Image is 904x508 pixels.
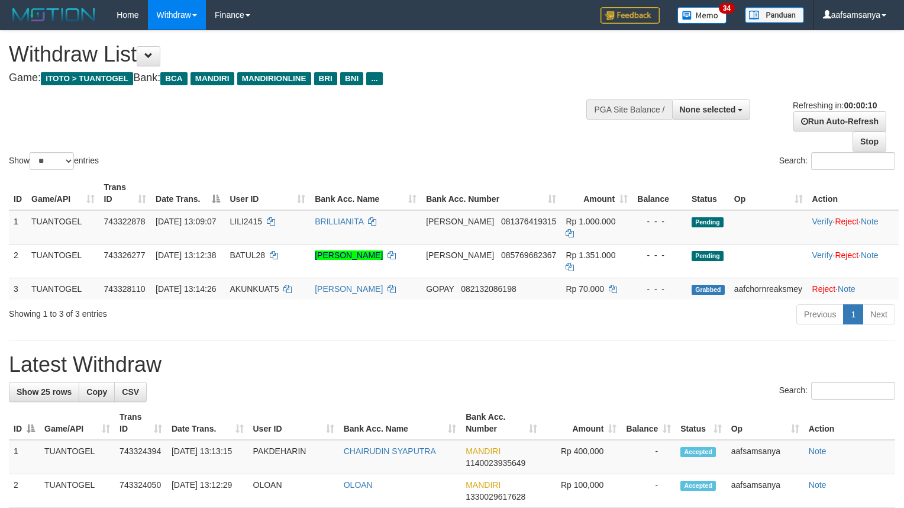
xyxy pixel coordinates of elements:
[310,176,421,210] th: Bank Acc. Name: activate to sort column ascending
[104,217,146,226] span: 743322878
[692,217,724,227] span: Pending
[809,446,826,456] a: Note
[586,99,671,120] div: PGA Site Balance /
[844,101,877,110] strong: 00:00:10
[9,210,27,245] td: 1
[542,406,622,440] th: Amount: activate to sort column ascending
[156,217,216,226] span: [DATE] 13:09:07
[167,406,248,440] th: Date Trans.: activate to sort column ascending
[40,406,115,440] th: Game/API: activate to sort column ascending
[86,387,107,397] span: Copy
[466,492,525,501] span: Copy 1330029617628 to clipboard
[677,7,727,24] img: Button%20Memo.svg
[9,406,40,440] th: ID: activate to sort column descending
[315,217,363,226] a: BRILLIANITA
[9,440,40,474] td: 1
[863,304,895,324] a: Next
[426,250,494,260] span: [PERSON_NAME]
[344,480,373,490] a: OLOAN
[843,304,863,324] a: 1
[248,406,339,440] th: User ID: activate to sort column ascending
[314,72,337,85] span: BRI
[421,176,561,210] th: Bank Acc. Number: activate to sort column ascending
[40,440,115,474] td: TUANTOGEL
[779,152,895,170] label: Search:
[835,217,858,226] a: Reject
[27,244,99,278] td: TUANTOGEL
[808,210,899,245] td: · ·
[812,217,833,226] a: Verify
[99,176,151,210] th: Trans ID: activate to sort column ascending
[729,176,808,210] th: Op: activate to sort column ascending
[861,217,879,226] a: Note
[566,217,615,226] span: Rp 1.000.000
[248,474,339,508] td: OLOAN
[861,250,879,260] a: Note
[104,284,146,294] span: 743328110
[809,480,826,490] a: Note
[9,152,99,170] label: Show entries
[230,284,279,294] span: AKUNKUAT5
[426,217,494,226] span: [PERSON_NAME]
[561,176,632,210] th: Amount: activate to sort column ascending
[676,406,726,440] th: Status: activate to sort column ascending
[115,406,167,440] th: Trans ID: activate to sort column ascending
[632,176,687,210] th: Balance
[366,72,382,85] span: ...
[566,284,604,294] span: Rp 70.000
[853,131,886,152] a: Stop
[637,249,682,261] div: - - -
[566,250,615,260] span: Rp 1.351.000
[151,176,225,210] th: Date Trans.: activate to sort column descending
[160,72,187,85] span: BCA
[9,43,591,66] h1: Withdraw List
[466,480,501,490] span: MANDIRI
[779,382,895,400] label: Search:
[808,176,899,210] th: Action
[339,406,461,440] th: Bank Acc. Name: activate to sort column ascending
[104,250,146,260] span: 743326277
[9,176,27,210] th: ID
[501,250,556,260] span: Copy 085769682367 to clipboard
[9,278,27,300] td: 3
[9,6,99,24] img: MOTION_logo.png
[793,111,886,131] a: Run Auto-Refresh
[727,440,804,474] td: aafsamsanya
[230,250,265,260] span: BATUL28
[745,7,804,23] img: panduan.png
[719,3,735,14] span: 34
[727,406,804,440] th: Op: activate to sort column ascending
[167,440,248,474] td: [DATE] 13:13:15
[812,284,836,294] a: Reject
[9,474,40,508] td: 2
[637,216,682,227] div: - - -
[225,176,310,210] th: User ID: activate to sort column ascending
[115,474,167,508] td: 743324050
[114,382,147,402] a: CSV
[466,458,525,468] span: Copy 1140023935649 to clipboard
[600,7,660,24] img: Feedback.jpg
[9,353,895,377] h1: Latest Withdraw
[27,210,99,245] td: TUANTOGEL
[122,387,139,397] span: CSV
[637,283,682,295] div: - - -
[727,474,804,508] td: aafsamsanya
[340,72,363,85] span: BNI
[793,101,877,110] span: Refreshing in:
[796,304,844,324] a: Previous
[692,285,725,295] span: Grabbed
[804,406,895,440] th: Action
[426,284,454,294] span: GOPAY
[811,152,895,170] input: Search:
[41,72,133,85] span: ITOTO > TUANTOGEL
[191,72,234,85] span: MANDIRI
[461,284,516,294] span: Copy 082132086198 to clipboard
[680,481,716,491] span: Accepted
[621,440,676,474] td: -
[156,250,216,260] span: [DATE] 13:12:38
[248,440,339,474] td: PAKDEHARIN
[811,382,895,400] input: Search:
[27,176,99,210] th: Game/API: activate to sort column ascending
[237,72,311,85] span: MANDIRIONLINE
[79,382,115,402] a: Copy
